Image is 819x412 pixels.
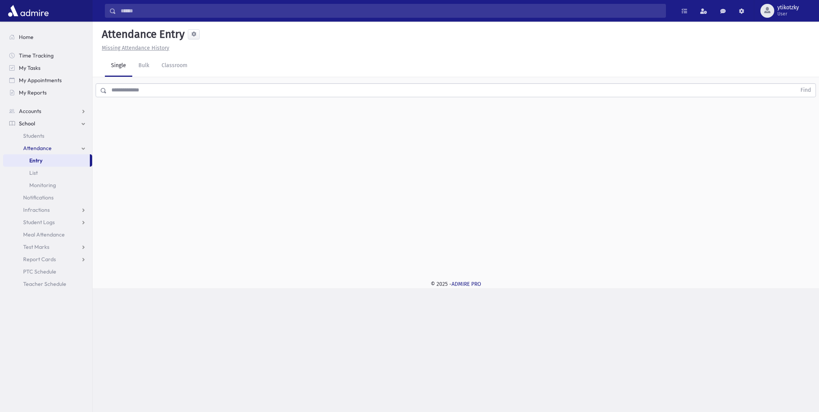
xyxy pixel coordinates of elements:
[3,31,92,43] a: Home
[3,204,92,216] a: Infractions
[3,191,92,204] a: Notifications
[3,265,92,278] a: PTC Schedule
[3,142,92,154] a: Attendance
[105,55,132,77] a: Single
[777,5,799,11] span: ytikotzky
[3,179,92,191] a: Monitoring
[3,253,92,265] a: Report Cards
[23,256,56,263] span: Report Cards
[19,77,62,84] span: My Appointments
[3,154,90,167] a: Entry
[29,182,56,189] span: Monitoring
[132,55,155,77] a: Bulk
[23,132,44,139] span: Students
[23,206,50,213] span: Infractions
[3,74,92,86] a: My Appointments
[29,157,42,164] span: Entry
[3,117,92,130] a: School
[19,34,34,41] span: Home
[23,268,56,275] span: PTC Schedule
[3,278,92,290] a: Teacher Schedule
[155,55,194,77] a: Classroom
[6,3,51,19] img: AdmirePro
[19,64,40,71] span: My Tasks
[19,120,35,127] span: School
[452,281,481,287] a: ADMIRE PRO
[19,108,41,115] span: Accounts
[23,280,66,287] span: Teacher Schedule
[105,280,807,288] div: © 2025 -
[23,145,52,152] span: Attendance
[3,86,92,99] a: My Reports
[796,84,816,97] button: Find
[102,45,169,51] u: Missing Attendance History
[3,167,92,179] a: List
[116,4,666,18] input: Search
[3,228,92,241] a: Meal Attendance
[99,28,185,41] h5: Attendance Entry
[23,219,55,226] span: Student Logs
[777,11,799,17] span: User
[3,241,92,253] a: Test Marks
[29,169,38,176] span: List
[23,243,49,250] span: Test Marks
[3,130,92,142] a: Students
[3,62,92,74] a: My Tasks
[3,216,92,228] a: Student Logs
[23,231,65,238] span: Meal Attendance
[23,194,54,201] span: Notifications
[19,52,54,59] span: Time Tracking
[99,45,169,51] a: Missing Attendance History
[19,89,47,96] span: My Reports
[3,49,92,62] a: Time Tracking
[3,105,92,117] a: Accounts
